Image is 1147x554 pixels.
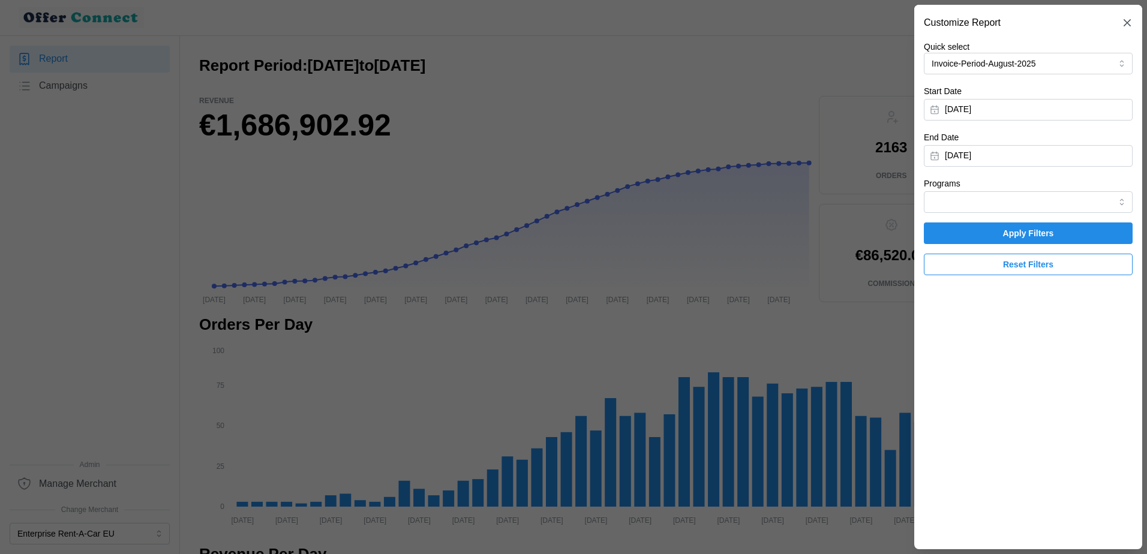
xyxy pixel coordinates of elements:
button: [DATE] [924,145,1133,167]
h2: Customize Report [924,18,1001,28]
button: Invoice-Period-August-2025 [924,53,1133,74]
p: Quick select [924,41,1133,53]
label: Programs [924,177,960,191]
span: Reset Filters [1003,254,1053,275]
label: Start Date [924,85,962,98]
button: Apply Filters [924,222,1133,244]
button: [DATE] [924,99,1133,121]
label: End Date [924,131,959,144]
button: Reset Filters [924,254,1133,275]
span: Apply Filters [1003,223,1054,243]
